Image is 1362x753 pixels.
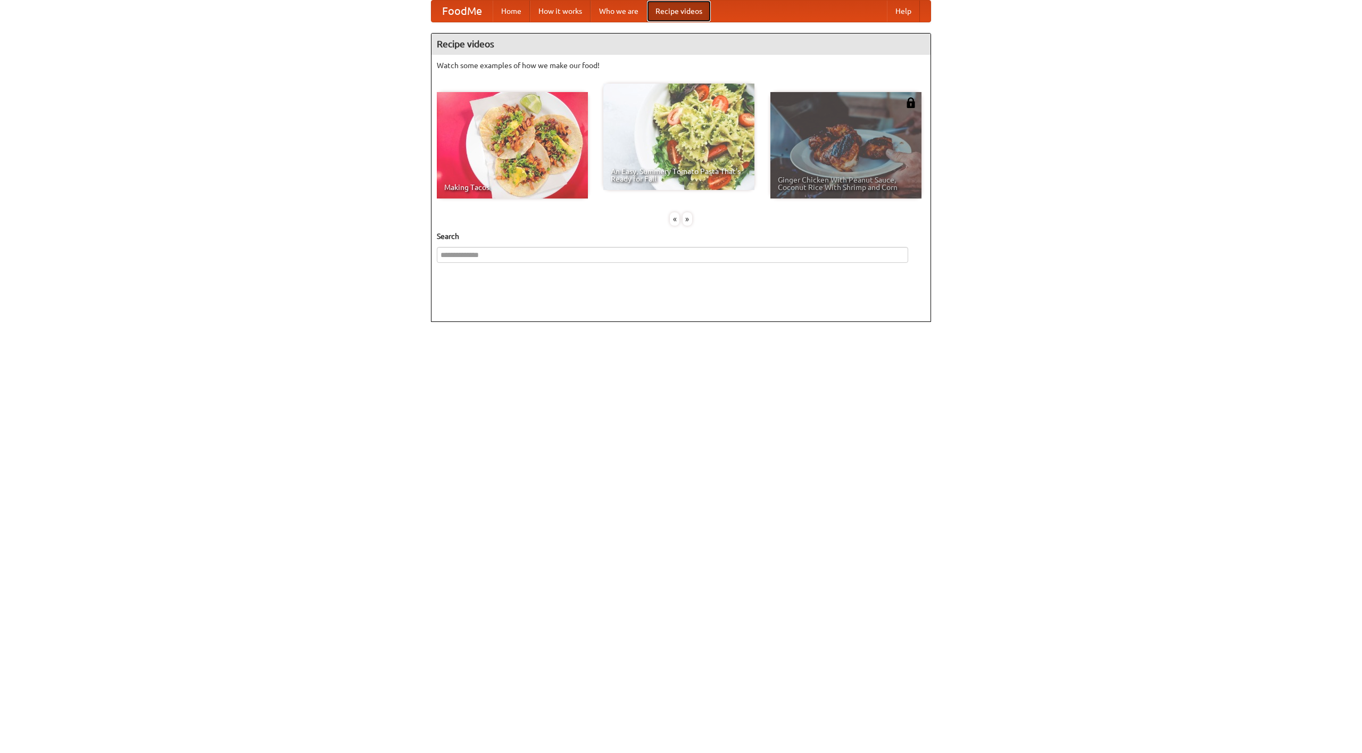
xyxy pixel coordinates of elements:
p: Watch some examples of how we make our food! [437,60,925,71]
a: Recipe videos [647,1,711,22]
a: Making Tacos [437,92,588,198]
h5: Search [437,231,925,242]
a: An Easy, Summery Tomato Pasta That's Ready for Fall [603,84,754,190]
span: Making Tacos [444,184,580,191]
h4: Recipe videos [431,34,931,55]
span: An Easy, Summery Tomato Pasta That's Ready for Fall [611,168,747,183]
div: » [683,212,692,226]
div: « [670,212,679,226]
a: How it works [530,1,591,22]
a: FoodMe [431,1,493,22]
a: Home [493,1,530,22]
img: 483408.png [906,97,916,108]
a: Who we are [591,1,647,22]
a: Help [887,1,920,22]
